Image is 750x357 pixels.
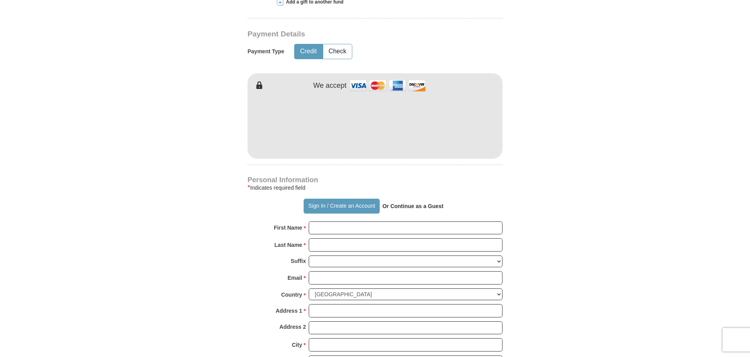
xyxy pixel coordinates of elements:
h5: Payment Type [248,48,284,55]
iframe: To enrich screen reader interactions, please activate Accessibility in Grammarly extension settings [248,90,502,157]
img: credit cards accepted [348,77,427,94]
strong: Email [288,272,302,283]
strong: Suffix [291,256,306,266]
strong: Last Name [275,239,302,250]
strong: Address 2 [279,321,306,332]
h3: Payment Details [248,30,448,39]
strong: City [292,339,302,350]
div: Indicates required field [248,183,502,192]
strong: First Name [274,222,302,233]
h4: Personal Information [248,177,502,183]
strong: Or Continue as a Guest [382,203,444,209]
button: Credit [295,44,322,59]
button: Check [323,44,352,59]
h4: We accept [313,82,347,90]
strong: Address 1 [276,305,302,316]
strong: Country [281,289,302,300]
button: Sign In / Create an Account [304,199,379,214]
